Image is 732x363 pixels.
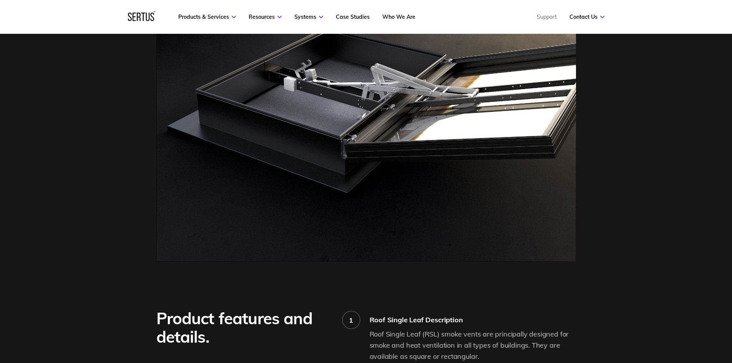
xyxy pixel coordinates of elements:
div: 1 [349,316,353,325]
a: Resources [249,13,282,20]
p: Roof Single Leaf (RSL) smoke vents are principally designed for smoke and heat ventilation in all... [370,329,576,362]
a: Contact Us [569,13,604,20]
div: Product features and details. [156,309,331,346]
a: Who We Are [382,13,415,20]
div: Roof Single Leaf Description [370,315,576,324]
a: Support [537,13,557,20]
a: Products & Services [178,13,236,20]
a: Case Studies [336,13,370,20]
a: Systems [294,13,323,20]
iframe: Chat Widget [594,274,732,363]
